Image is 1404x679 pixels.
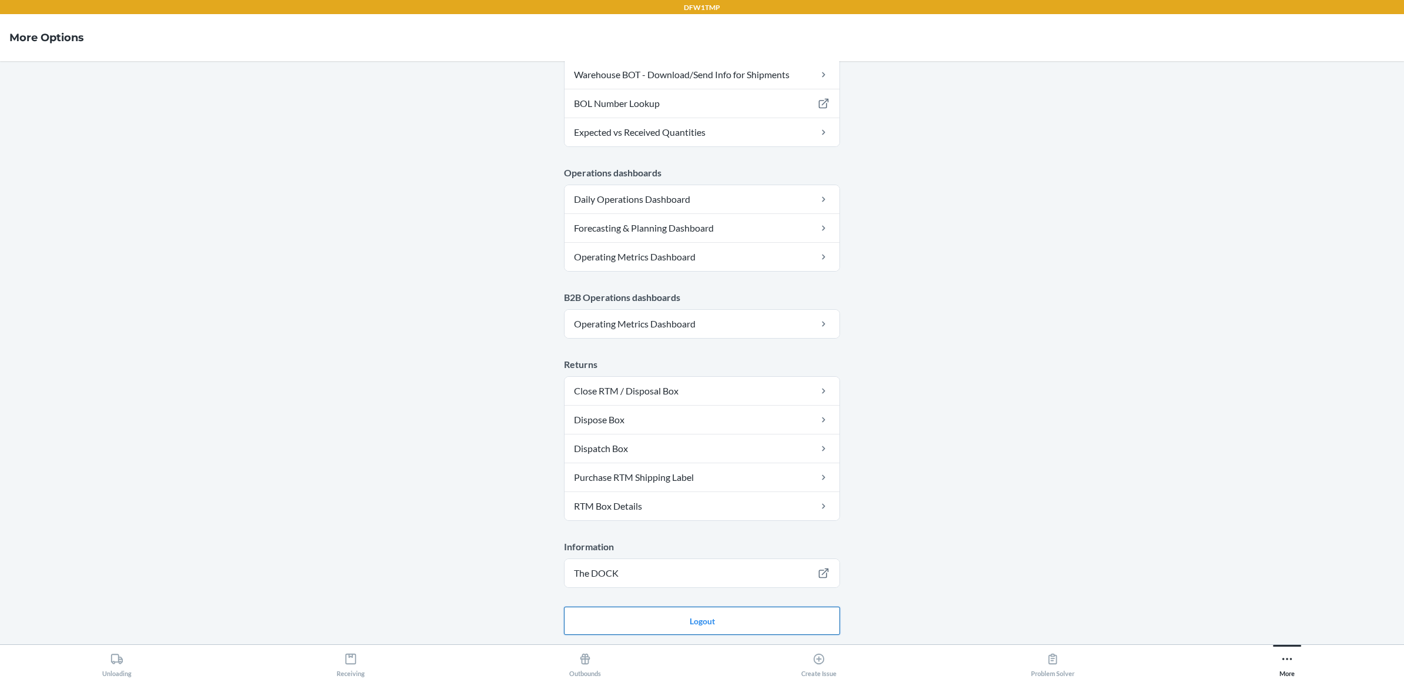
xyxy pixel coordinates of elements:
[564,290,840,305] p: B2B Operations dashboards
[564,357,840,372] p: Returns
[565,61,839,89] a: Warehouse BOT - Download/Send Info for Shipments
[337,648,365,677] div: Receiving
[234,645,468,677] button: Receiving
[565,310,839,338] a: Operating Metrics Dashboard
[565,559,839,587] a: The DOCK
[565,214,839,242] a: Forecasting & Planning Dashboard
[565,185,839,213] a: Daily Operations Dashboard
[565,118,839,146] a: Expected vs Received Quantities
[702,645,936,677] button: Create Issue
[565,243,839,271] a: Operating Metrics Dashboard
[1279,648,1295,677] div: More
[564,607,840,635] button: Logout
[936,645,1170,677] button: Problem Solver
[564,540,840,554] p: Information
[1031,648,1074,677] div: Problem Solver
[569,648,601,677] div: Outbounds
[565,463,839,491] a: Purchase RTM Shipping Label
[564,166,840,180] p: Operations dashboards
[468,645,702,677] button: Outbounds
[9,30,84,45] h4: More Options
[102,648,132,677] div: Unloading
[801,648,837,677] div: Create Issue
[565,434,839,463] a: Dispatch Box
[684,2,720,13] p: DFW1TMP
[565,377,839,405] a: Close RTM / Disposal Box
[565,492,839,520] a: RTM Box Details
[565,89,839,118] a: BOL Number Lookup
[1170,645,1404,677] button: More
[565,406,839,434] a: Dispose Box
